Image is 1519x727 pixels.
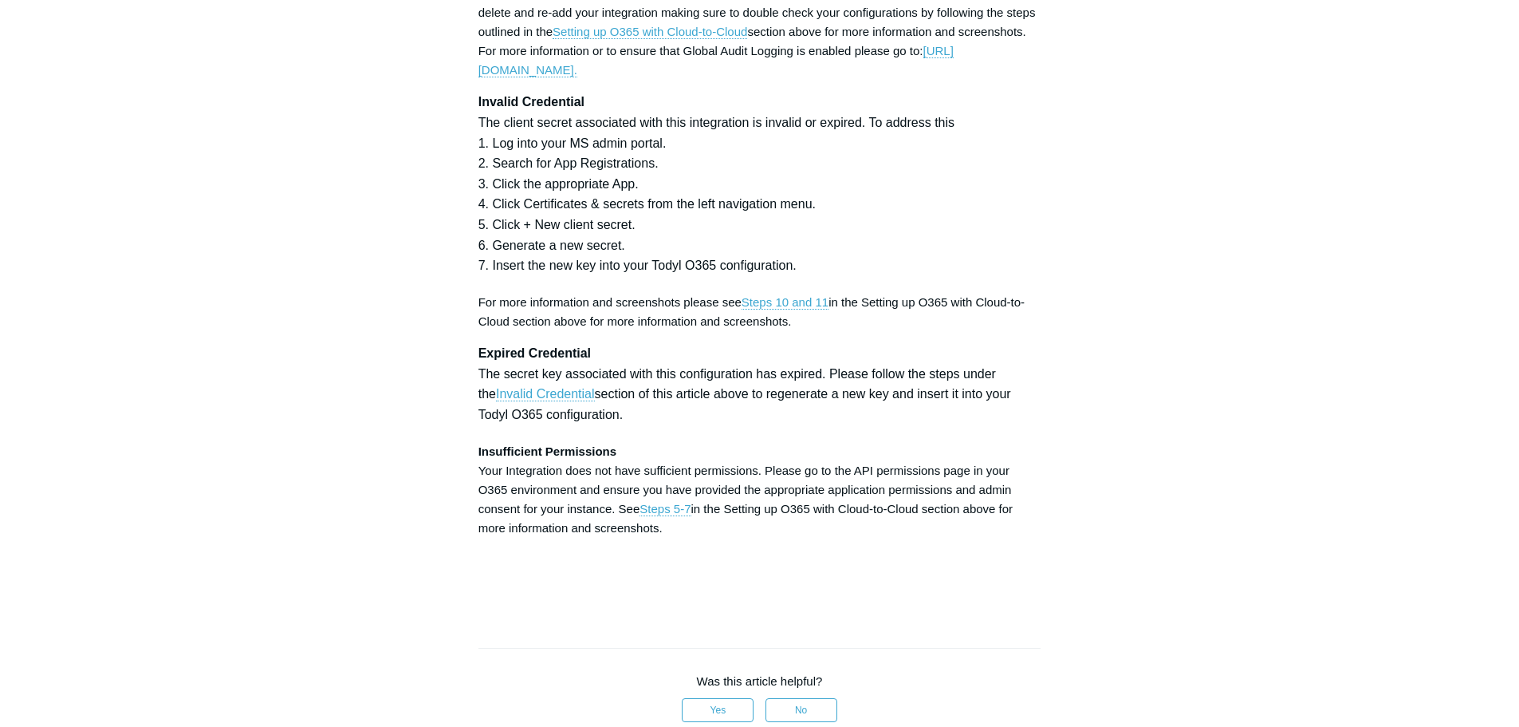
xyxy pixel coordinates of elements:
[765,698,837,722] button: This article was not helpful
[478,95,584,109] strong: Invalid Credential
[496,387,595,401] a: Invalid Credential
[553,25,747,39] a: Setting up O365 with Cloud-to-Cloud
[478,92,1041,275] h4: The client secret associated with this integration is invalid or expired. To address this 1. Log ...
[478,343,1041,425] h4: The secret key associated with this configuration has expired. Please follow the steps under the ...
[478,293,1041,331] p: For more information and screenshots please see in the Setting up O365 with Cloud-to-Cloud sectio...
[478,442,1041,538] p: Your Integration does not have sufficient permissions. Please go to the API permissions page in y...
[697,674,823,688] span: Was this article helpful?
[639,502,691,516] a: Steps 5-7
[478,444,616,458] strong: Insufficient Permissions
[742,295,828,310] a: Steps 10 and 11
[478,346,591,360] strong: Expired Credential
[682,698,754,722] button: This article was helpful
